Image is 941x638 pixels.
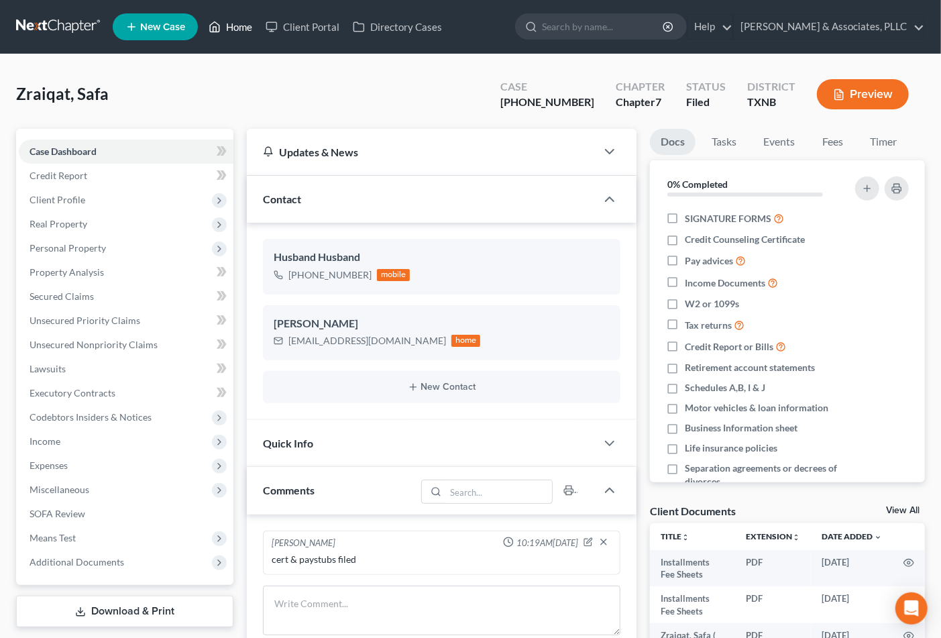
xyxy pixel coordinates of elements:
[685,381,765,394] span: Schedules A,B, I & J
[685,212,771,225] span: SIGNATURE FORMS
[446,480,553,503] input: Search...
[30,508,85,519] span: SOFA Review
[19,309,233,333] a: Unsecured Priority Claims
[822,531,882,541] a: Date Added expand_more
[811,550,893,587] td: [DATE]
[346,15,449,39] a: Directory Cases
[30,339,158,350] span: Unsecured Nonpriority Claims
[685,361,815,374] span: Retirement account statements
[140,22,185,32] span: New Case
[895,592,928,625] div: Open Intercom Messenger
[274,382,610,392] button: New Contact
[30,484,89,495] span: Miscellaneous
[542,14,665,39] input: Search by name...
[202,15,259,39] a: Home
[30,435,60,447] span: Income
[19,357,233,381] a: Lawsuits
[811,129,854,155] a: Fees
[500,79,594,95] div: Case
[259,15,346,39] a: Client Portal
[886,506,920,515] a: View All
[616,79,665,95] div: Chapter
[30,315,140,326] span: Unsecured Priority Claims
[16,84,109,103] span: Zraiqat, Safa
[30,532,76,543] span: Means Test
[500,95,594,110] div: [PHONE_NUMBER]
[30,556,124,568] span: Additional Documents
[681,533,689,541] i: unfold_more
[274,316,610,332] div: [PERSON_NAME]
[685,233,805,246] span: Credit Counseling Certificate
[19,260,233,284] a: Property Analysis
[859,129,907,155] a: Timer
[288,268,372,282] div: [PHONE_NUMBER]
[516,537,578,549] span: 10:19AM[DATE]
[661,531,689,541] a: Titleunfold_more
[19,140,233,164] a: Case Dashboard
[30,460,68,471] span: Expenses
[735,586,811,623] td: PDF
[288,334,446,348] div: [EMAIL_ADDRESS][DOMAIN_NAME]
[650,129,696,155] a: Docs
[650,504,736,518] div: Client Documents
[19,164,233,188] a: Credit Report
[650,586,735,623] td: Installments Fee Sheets
[272,553,612,566] div: cert & paystubs filed
[685,319,732,332] span: Tax returns
[686,79,726,95] div: Status
[263,437,313,449] span: Quick Info
[30,170,87,181] span: Credit Report
[377,269,410,281] div: mobile
[874,533,882,541] i: expand_more
[746,531,800,541] a: Extensionunfold_more
[30,146,97,157] span: Case Dashboard
[19,333,233,357] a: Unsecured Nonpriority Claims
[685,254,733,268] span: Pay advices
[655,95,661,108] span: 7
[451,335,481,347] div: home
[19,502,233,526] a: SOFA Review
[616,95,665,110] div: Chapter
[685,340,773,354] span: Credit Report or Bills
[650,550,735,587] td: Installments Fee Sheets
[263,193,301,205] span: Contact
[30,290,94,302] span: Secured Claims
[30,363,66,374] span: Lawsuits
[16,596,233,627] a: Download & Print
[685,421,797,435] span: Business Information sheet
[817,79,909,109] button: Preview
[747,79,795,95] div: District
[274,250,610,266] div: Husband Husband
[685,462,844,488] span: Separation agreements or decrees of divorces
[685,276,765,290] span: Income Documents
[30,411,152,423] span: Codebtors Insiders & Notices
[687,15,732,39] a: Help
[19,381,233,405] a: Executory Contracts
[735,550,811,587] td: PDF
[701,129,747,155] a: Tasks
[30,266,104,278] span: Property Analysis
[30,387,115,398] span: Executory Contracts
[792,533,800,541] i: unfold_more
[272,537,335,550] div: [PERSON_NAME]
[811,586,893,623] td: [DATE]
[667,178,728,190] strong: 0% Completed
[30,242,106,254] span: Personal Property
[685,401,828,415] span: Motor vehicles & loan information
[734,15,924,39] a: [PERSON_NAME] & Associates, PLLC
[685,297,739,311] span: W2 or 1099s
[30,194,85,205] span: Client Profile
[263,145,581,159] div: Updates & News
[686,95,726,110] div: Filed
[19,284,233,309] a: Secured Claims
[753,129,806,155] a: Events
[685,441,777,455] span: Life insurance policies
[30,218,87,229] span: Real Property
[263,484,315,496] span: Comments
[747,95,795,110] div: TXNB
